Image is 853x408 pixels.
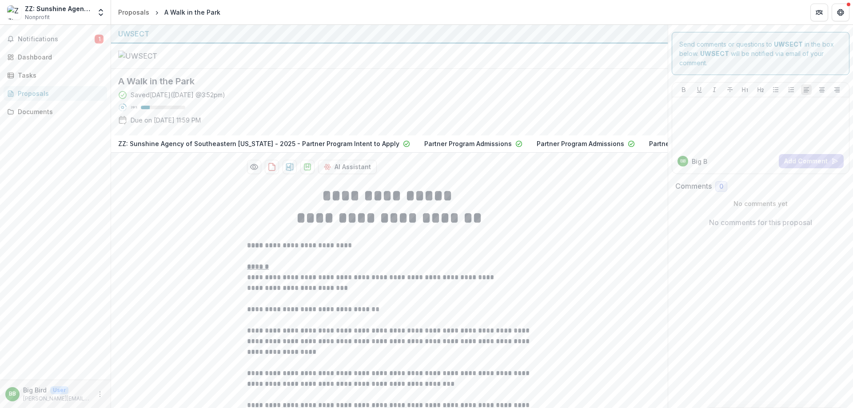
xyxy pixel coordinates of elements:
p: Partner Program Admissions [537,139,624,148]
a: Dashboard [4,50,107,64]
button: More [95,389,105,400]
a: Tasks [4,68,107,83]
button: Ordered List [786,84,797,95]
strong: UWSECT [700,50,729,57]
div: Send comments or questions to in the box below. will be notified via email of your comment. [672,32,850,75]
div: A Walk in the Park [164,8,220,17]
button: Heading 2 [755,84,766,95]
h2: Comments [675,182,712,190]
button: Open entity switcher [95,4,107,21]
p: Due on [DATE] 11:59 PM [131,115,201,125]
button: Notifications1 [4,32,107,46]
p: Partner Program Admissions [424,139,512,148]
p: ZZ: Sunshine Agency of Southeastern [US_STATE] - 2025 - Partner Program Intent to Apply [118,139,399,148]
nav: breadcrumb [115,6,224,19]
div: Proposals [18,89,100,98]
button: Italicize [709,84,720,95]
button: AI Assistant [318,160,377,174]
button: download-proposal [265,160,279,174]
a: Proposals [4,86,107,101]
span: 1 [95,35,104,44]
button: Underline [694,84,705,95]
span: Notifications [18,36,95,43]
button: Bullet List [770,84,781,95]
div: Big Bird [9,391,16,397]
a: Documents [4,104,107,119]
p: Big B [692,157,707,166]
button: Heading 1 [740,84,750,95]
div: Dashboard [18,52,100,62]
button: Align Left [801,84,812,95]
button: download-proposal [283,160,297,174]
div: Saved [DATE] ( [DATE] @ 3:52pm ) [131,90,225,99]
button: download-proposal [300,160,315,174]
p: [PERSON_NAME][EMAIL_ADDRESS][PERSON_NAME][DOMAIN_NAME] [23,395,91,403]
p: 20 % [131,104,137,111]
span: 0 [719,183,723,190]
p: Partner Program Admissions [649,139,737,148]
span: Nonprofit [25,13,50,21]
p: No comments for this proposal [709,217,812,228]
p: Big Bird [23,385,47,395]
div: UWSECT [118,28,661,39]
img: UWSECT [118,51,207,61]
a: Proposals [115,6,153,19]
img: ZZ: Sunshine Agency of Southeastern Connecticut [7,5,21,20]
button: Strike [725,84,735,95]
button: Align Right [832,84,842,95]
button: Add Comment [779,154,844,168]
div: Tasks [18,71,100,80]
button: Partners [810,4,828,21]
div: Documents [18,107,100,116]
h2: A Walk in the Park [118,76,646,87]
button: Bold [678,84,689,95]
strong: UWSECT [774,40,803,48]
button: Preview f772771e-c962-4594-9e74-c4668ee66d4d-5.pdf [247,160,261,174]
button: Align Center [817,84,827,95]
div: Proposals [118,8,149,17]
div: Big Bird [680,159,686,163]
p: User [50,386,68,394]
button: Get Help [832,4,849,21]
div: ZZ: Sunshine Agency of Southeastern [US_STATE] [25,4,91,13]
p: No comments yet [675,199,846,208]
